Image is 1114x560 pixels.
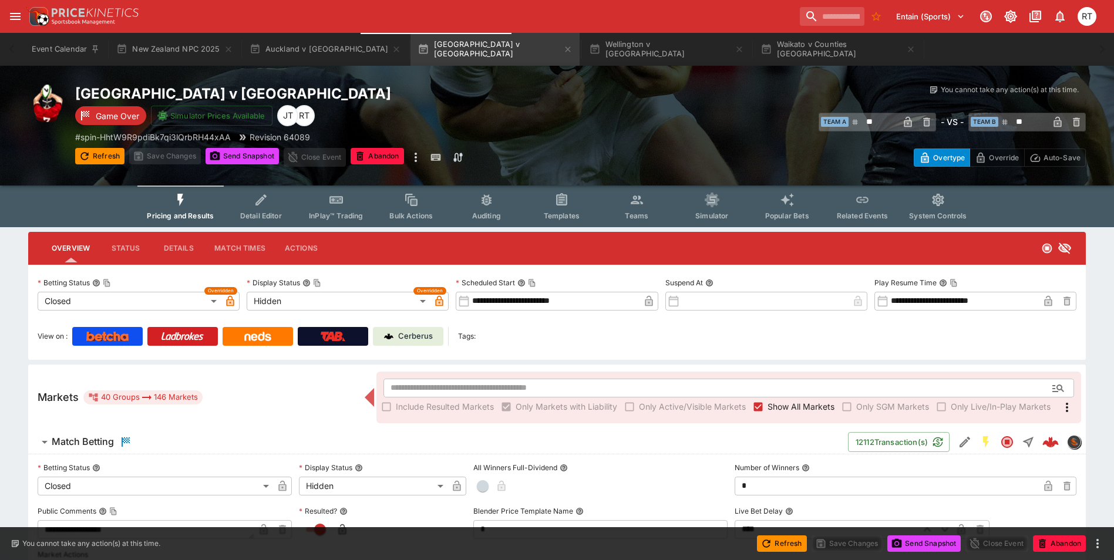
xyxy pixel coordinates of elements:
button: open drawer [5,6,26,27]
div: Richard Tatton [1078,7,1096,26]
div: Hidden [247,292,430,311]
button: Send Snapshot [887,535,961,552]
h6: Match Betting [52,436,114,448]
button: Match Betting [28,430,848,454]
button: Copy To Clipboard [103,279,111,287]
p: You cannot take any action(s) at this time. [22,538,160,549]
span: Teams [625,211,648,220]
p: Number of Winners [735,463,799,473]
button: Number of Winners [802,464,810,472]
button: Waikato v Counties [GEOGRAPHIC_DATA] [753,33,923,66]
button: Abandon [1033,535,1086,552]
span: Mark an event as closed and abandoned. [1033,537,1086,548]
svg: Hidden [1058,241,1072,255]
button: No Bookmarks [867,7,886,26]
button: Display Status [355,464,363,472]
button: Status [99,234,152,262]
div: Joshua Thomson [277,105,298,126]
a: 1729072d-2558-40db-ac42-fb5a1f4c5cdc [1039,430,1062,454]
img: rugby_union.png [28,85,66,122]
div: Closed [38,292,221,311]
button: Overview [42,234,99,262]
span: Team A [821,117,849,127]
button: more [1091,537,1105,551]
button: Richard Tatton [1074,4,1100,29]
button: SGM Enabled [975,431,997,453]
p: Blender Price Template Name [473,506,573,516]
button: Refresh [75,148,124,164]
button: Actions [275,234,328,262]
label: View on : [38,327,68,346]
p: Game Over [96,110,139,122]
span: Templates [544,211,580,220]
span: Mark an event as closed and abandoned. [351,150,403,161]
p: All Winners Full-Dividend [473,463,557,473]
span: Pricing and Results [147,211,214,220]
a: Cerberus [373,327,443,346]
span: InPlay™ Trading [309,211,363,220]
button: Play Resume TimeCopy To Clipboard [939,279,947,287]
button: Copy To Clipboard [950,279,958,287]
button: Simulator Prices Available [151,106,272,126]
button: Details [152,234,205,262]
button: Send Snapshot [206,148,279,164]
h2: Copy To Clipboard [75,85,581,103]
span: Include Resulted Markets [396,400,494,413]
img: Ladbrokes [161,332,204,341]
button: Toggle light/dark mode [1000,6,1021,27]
button: Refresh [757,535,806,552]
span: Only SGM Markets [856,400,929,413]
button: Copy To Clipboard [109,507,117,515]
p: Public Comments [38,506,96,516]
span: Bulk Actions [389,211,433,220]
span: Related Events [837,211,888,220]
img: sportingsolutions [1068,436,1081,448]
span: Detail Editor [240,211,282,220]
h6: - VS - [941,116,964,128]
button: Copy To Clipboard [528,279,536,287]
button: Edit Detail [954,431,975,453]
button: Betting Status [92,464,100,472]
img: Cerberus [384,332,393,341]
button: Match Times [205,234,275,262]
button: Blender Price Template Name [575,507,584,515]
svg: Closed [1000,435,1014,449]
button: Select Tenant [889,7,972,26]
p: Betting Status [38,278,90,288]
button: Event Calendar [25,33,107,66]
div: Hidden [299,477,447,495]
img: Neds [244,332,271,341]
button: Live Bet Delay [785,507,793,515]
button: more [409,148,423,167]
span: Only Markets with Liability [516,400,617,413]
p: Cerberus [398,330,433,342]
button: Connected to PK [975,6,997,27]
button: New Zealand NPC 2025 [109,33,240,66]
div: 40 Groups 146 Markets [88,390,198,404]
button: Scheduled StartCopy To Clipboard [517,279,526,287]
button: Wellington v [GEOGRAPHIC_DATA] [582,33,751,66]
button: Resulted? [339,507,348,515]
p: Revision 64089 [250,131,310,143]
button: Notifications [1049,6,1071,27]
button: Override [970,149,1024,167]
button: Suspend At [705,279,714,287]
p: You cannot take any action(s) at this time. [941,85,1079,95]
h5: Markets [38,390,79,404]
div: Richard Tatton [294,105,315,126]
svg: Closed [1041,242,1053,254]
img: PriceKinetics Logo [26,5,49,28]
div: Start From [914,149,1086,167]
p: Override [989,151,1019,164]
div: 1729072d-2558-40db-ac42-fb5a1f4c5cdc [1042,434,1059,450]
p: Auto-Save [1044,151,1081,164]
button: Betting StatusCopy To Clipboard [92,279,100,287]
img: logo-cerberus--red.svg [1042,434,1059,450]
p: Live Bet Delay [735,506,783,516]
span: System Controls [909,211,967,220]
button: Overtype [914,149,970,167]
button: Copy To Clipboard [313,279,321,287]
span: Only Live/In-Play Markets [951,400,1051,413]
p: Scheduled Start [456,278,515,288]
button: Closed [997,431,1018,453]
